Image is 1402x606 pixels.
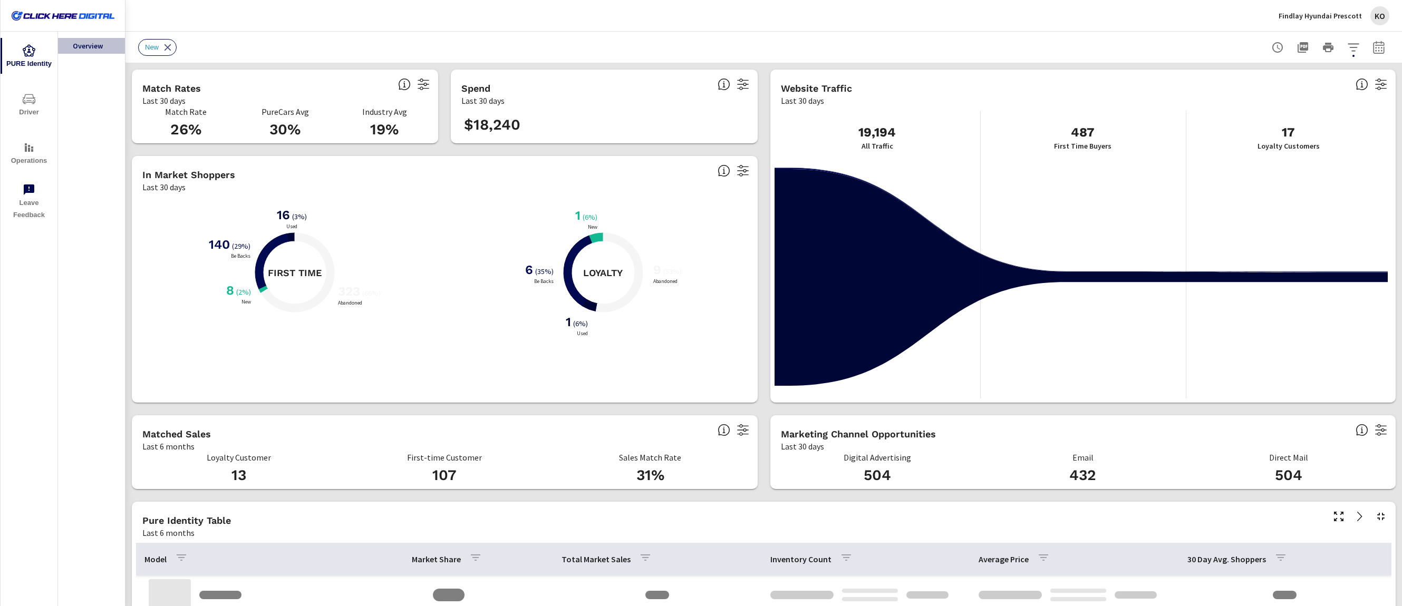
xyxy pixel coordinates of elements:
[142,121,229,139] h3: 26%
[1279,11,1362,21] p: Findlay Hyundai Prescott
[1368,37,1389,58] button: Select Date Range
[1343,37,1364,58] button: Apply Filters
[1351,508,1368,525] a: See more details in report
[348,453,541,462] p: First-time Customer
[523,262,533,277] h3: 6
[73,41,117,51] p: Overview
[4,141,54,167] span: Operations
[224,283,234,298] h3: 8
[663,267,684,276] p: ( 53% )
[207,237,230,252] h3: 140
[461,116,523,134] h3: $18,240
[412,554,461,564] p: Market Share
[241,121,328,139] h3: 30%
[268,267,322,279] h5: First Time
[1192,453,1385,462] p: Direct Mail
[336,300,364,306] p: Abandoned
[583,267,623,279] h5: Loyalty
[1192,466,1385,484] h3: 504
[4,93,54,119] span: Driver
[461,83,490,94] h5: Spend
[575,331,590,336] p: Used
[292,212,309,221] p: ( 3% )
[781,453,974,462] p: Digital Advertising
[718,424,730,436] span: Loyalty: Matches that have purchased from the dealership before and purchased within the timefram...
[362,288,383,298] p: ( 66% )
[336,284,360,299] h3: 323
[341,121,428,139] h3: 19%
[1356,78,1368,91] span: All traffic is the data we start with. It’s unique personas over a 30-day period. We don’t consid...
[142,515,231,526] h5: Pure Identity Table
[718,164,730,177] span: Loyalty: Matched has purchased from the dealership before and has exhibited a preference through ...
[535,267,556,276] p: ( 35% )
[1370,6,1389,25] div: KO
[284,224,299,229] p: Used
[142,428,211,439] h5: Matched Sales
[341,107,428,116] p: Industry Avg
[1372,508,1389,525] button: Minimize Widget
[987,453,1179,462] p: Email
[573,319,590,328] p: ( 6% )
[4,44,54,70] span: PURE Identity
[770,554,831,564] p: Inventory Count
[144,554,167,564] p: Model
[232,241,253,251] p: ( 29% )
[1318,37,1339,58] button: Print Report
[651,262,661,277] h3: 9
[781,440,824,453] p: Last 30 days
[138,39,177,56] div: New
[583,212,600,222] p: ( 6% )
[781,94,824,107] p: Last 30 days
[987,466,1179,484] h3: 432
[564,315,571,329] h3: 1
[586,224,600,230] p: New
[139,43,165,51] span: New
[554,453,747,462] p: Sales Match Rate
[1330,508,1347,525] button: Make Fullscreen
[241,107,328,116] p: PureCars Avg
[1292,37,1313,58] button: "Export Report to PDF"
[239,299,253,305] p: New
[573,208,581,223] h3: 1
[651,279,680,284] p: Abandoned
[781,466,974,484] h3: 504
[1356,424,1368,436] span: Matched shoppers that can be exported to each channel type. This is targetable traffic.
[142,169,235,180] h5: In Market Shoppers
[142,453,335,462] p: Loyalty Customer
[562,554,631,564] p: Total Market Sales
[532,279,556,284] p: Be Backs
[142,526,195,539] p: Last 6 months
[229,253,253,259] p: Be Backs
[142,83,201,94] h5: Match Rates
[461,94,505,107] p: Last 30 days
[142,94,186,107] p: Last 30 days
[979,554,1029,564] p: Average Price
[348,466,541,484] h3: 107
[58,38,125,54] div: Overview
[142,466,335,484] h3: 13
[718,78,730,91] span: Total PureCars DigAdSpend. Data sourced directly from the Ad Platforms. Non-Purecars DigAd client...
[554,466,747,484] h3: 31%
[236,287,253,297] p: ( 2% )
[142,107,229,116] p: Match Rate
[1,32,57,226] div: nav menu
[142,440,195,453] p: Last 6 months
[1187,554,1266,564] p: 30 Day Avg. Shoppers
[781,83,852,94] h5: Website Traffic
[398,78,411,91] span: Match rate: % of Identifiable Traffic. Pure Identity avg: Avg match rate of all PURE Identity cus...
[275,208,290,222] h3: 16
[142,181,186,193] p: Last 30 days
[4,183,54,221] span: Leave Feedback
[781,428,936,439] h5: Marketing Channel Opportunities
